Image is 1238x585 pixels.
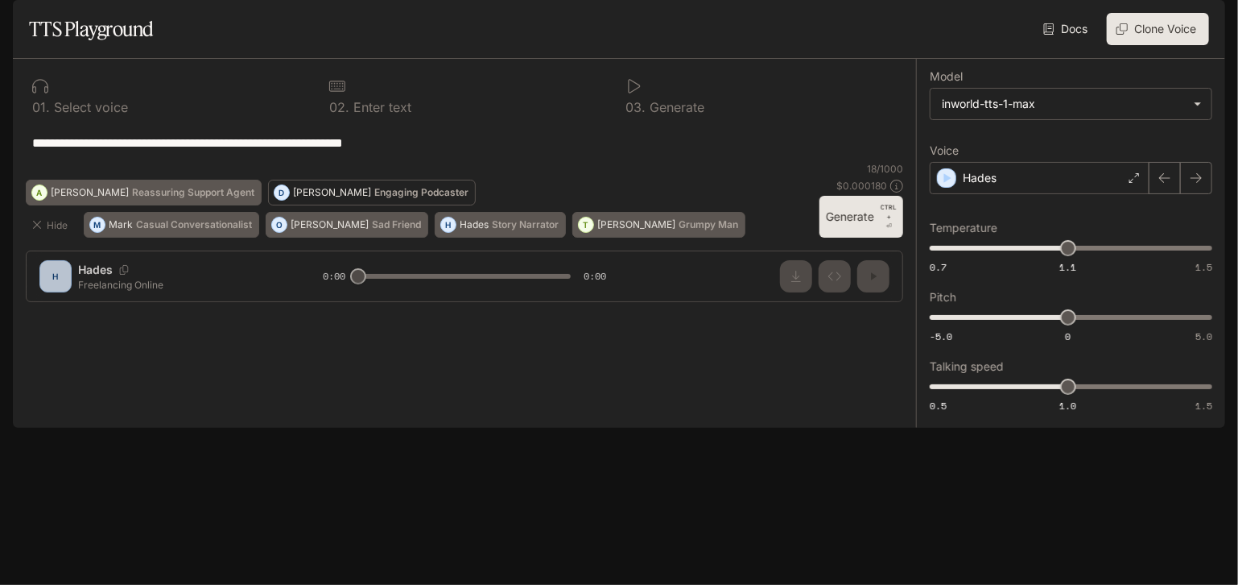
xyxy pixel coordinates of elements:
[930,361,1004,372] p: Talking speed
[1040,13,1094,45] a: Docs
[1059,260,1076,274] span: 1.1
[1195,399,1212,413] span: 1.5
[460,220,489,230] p: Hades
[1065,330,1071,343] span: 0
[132,188,254,197] p: Reassuring Support Agent
[136,220,252,230] p: Casual Conversationalist
[26,180,262,205] button: A[PERSON_NAME]Reassuring Support Agent
[291,220,369,230] p: [PERSON_NAME]
[374,188,468,197] p: Engaging Podcaster
[579,212,593,238] div: T
[84,212,259,238] button: MMarkCasual Conversationalist
[836,179,887,193] p: $ 0.000180
[963,170,997,186] p: Hades
[372,220,421,230] p: Sad Friend
[930,222,997,234] p: Temperature
[51,188,129,197] p: [PERSON_NAME]
[1195,260,1212,274] span: 1.5
[274,180,289,205] div: D
[266,212,428,238] button: O[PERSON_NAME]Sad Friend
[930,399,947,413] span: 0.5
[881,202,897,231] p: ⏎
[26,212,77,238] button: Hide
[1107,13,1209,45] button: Clone Voice
[435,212,566,238] button: HHadesStory Narrator
[597,220,675,230] p: [PERSON_NAME]
[572,212,745,238] button: T[PERSON_NAME]Grumpy Man
[441,212,456,238] div: H
[29,13,154,45] h1: TTS Playground
[930,260,947,274] span: 0.7
[867,162,903,176] p: 18 / 1000
[109,220,133,230] p: Mark
[679,220,738,230] p: Grumpy Man
[50,101,128,114] p: Select voice
[930,145,959,156] p: Voice
[32,101,50,114] p: 0 1 .
[930,292,956,303] p: Pitch
[272,212,287,238] div: O
[492,220,559,230] p: Story Narrator
[930,71,963,82] p: Model
[930,330,952,343] span: -5.0
[268,180,476,205] button: D[PERSON_NAME]Engaging Podcaster
[329,101,349,114] p: 0 2 .
[32,180,47,205] div: A
[646,101,705,114] p: Generate
[349,101,411,114] p: Enter text
[90,212,105,238] div: M
[881,202,897,222] p: CTRL +
[931,89,1211,119] div: inworld-tts-1-max
[293,188,371,197] p: [PERSON_NAME]
[1059,399,1076,413] span: 1.0
[1195,330,1212,343] span: 5.0
[626,101,646,114] p: 0 3 .
[819,196,903,238] button: GenerateCTRL +⏎
[12,8,41,37] button: open drawer
[942,96,1186,112] div: inworld-tts-1-max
